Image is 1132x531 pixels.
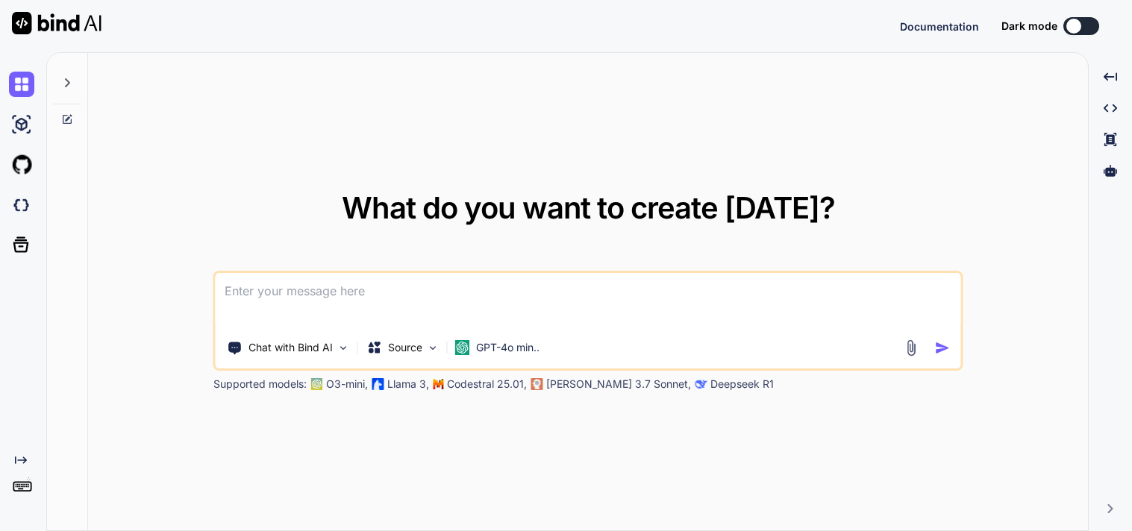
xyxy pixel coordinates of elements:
[900,20,979,33] span: Documentation
[9,192,34,218] img: darkCloudIdeIcon
[903,339,920,356] img: attachment
[326,377,368,392] p: O3-mini,
[531,378,543,390] img: claude
[1001,19,1057,34] span: Dark mode
[248,340,333,355] p: Chat with Bind AI
[476,340,540,355] p: GPT-4o min..
[9,72,34,97] img: chat
[427,342,440,354] img: Pick Models
[213,377,307,392] p: Supported models:
[900,19,979,34] button: Documentation
[311,378,323,390] img: GPT-4
[434,379,444,389] img: Mistral-AI
[372,378,384,390] img: Llama2
[387,377,429,392] p: Llama 3,
[455,340,470,355] img: GPT-4o mini
[447,377,527,392] p: Codestral 25.01,
[337,342,350,354] img: Pick Tools
[710,377,774,392] p: Deepseek R1
[695,378,707,390] img: claude
[546,377,691,392] p: [PERSON_NAME] 3.7 Sonnet,
[9,112,34,137] img: ai-studio
[342,189,835,226] span: What do you want to create [DATE]?
[9,152,34,177] img: githubLight
[935,340,951,356] img: icon
[388,340,422,355] p: Source
[12,12,101,34] img: Bind AI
